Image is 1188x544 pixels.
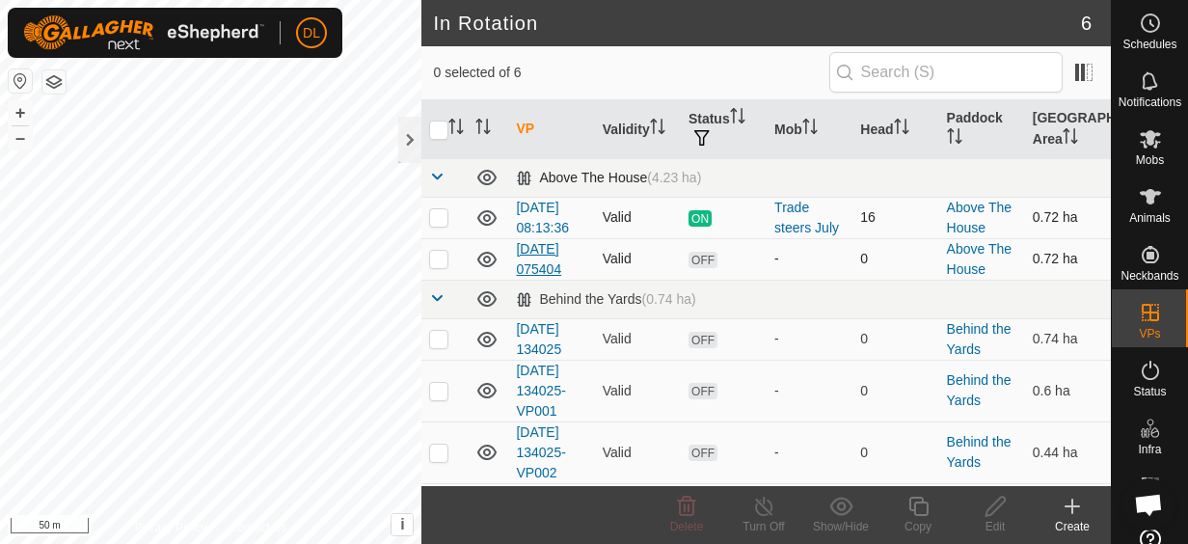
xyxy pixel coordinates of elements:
[516,486,565,542] a: [DATE] 134025-VP003
[852,360,938,422] td: 0
[1119,96,1181,108] span: Notifications
[595,360,681,422] td: Valid
[947,372,1012,408] a: Behind the Yards
[1126,502,1174,513] span: Heatmap
[516,363,565,419] a: [DATE] 134025-VP001
[767,100,852,159] th: Mob
[957,518,1034,535] div: Edit
[688,332,717,348] span: OFF
[852,318,938,360] td: 0
[681,100,767,159] th: Status
[829,52,1063,93] input: Search (S)
[42,70,66,94] button: Map Layers
[595,238,681,280] td: Valid
[516,241,561,277] a: [DATE] 075404
[9,126,32,150] button: –
[1081,9,1092,38] span: 6
[852,422,938,483] td: 0
[595,318,681,360] td: Valid
[1025,422,1111,483] td: 0.44 ha
[688,383,717,399] span: OFF
[1129,212,1171,224] span: Animals
[774,198,845,238] div: Trade steers July
[774,249,845,269] div: -
[802,518,879,535] div: Show/Hide
[1133,386,1166,397] span: Status
[650,122,665,137] p-sorticon: Activate to sort
[688,445,717,461] span: OFF
[516,321,561,357] a: [DATE] 134025
[1025,197,1111,238] td: 0.72 ha
[303,23,320,43] span: DL
[947,200,1012,235] a: Above The House
[647,170,701,185] span: (4.23 ha)
[774,443,845,463] div: -
[9,69,32,93] button: Reset Map
[1136,154,1164,166] span: Mobs
[670,520,704,533] span: Delete
[1139,328,1160,340] span: VPs
[1120,270,1178,282] span: Neckbands
[1025,360,1111,422] td: 0.6 ha
[508,100,594,159] th: VP
[475,122,491,137] p-sorticon: Activate to sort
[516,291,695,308] div: Behind the Yards
[774,381,845,401] div: -
[879,518,957,535] div: Copy
[433,12,1080,35] h2: In Rotation
[595,197,681,238] td: Valid
[135,519,207,536] a: Privacy Policy
[774,329,845,349] div: -
[433,63,828,83] span: 0 selected of 6
[448,122,464,137] p-sorticon: Activate to sort
[894,122,909,137] p-sorticon: Activate to sort
[595,100,681,159] th: Validity
[595,422,681,483] td: Valid
[391,514,413,535] button: i
[1034,518,1111,535] div: Create
[1063,131,1078,147] p-sorticon: Activate to sort
[688,210,712,227] span: ON
[852,100,938,159] th: Head
[939,100,1025,159] th: Paddock
[516,200,569,235] a: [DATE] 08:13:36
[400,516,404,532] span: i
[947,241,1012,277] a: Above The House
[1025,238,1111,280] td: 0.72 ha
[1138,444,1161,455] span: Infra
[1025,318,1111,360] td: 0.74 ha
[229,519,286,536] a: Contact Us
[9,101,32,124] button: +
[730,111,745,126] p-sorticon: Activate to sort
[642,291,696,307] span: (0.74 ha)
[23,15,264,50] img: Gallagher Logo
[852,238,938,280] td: 0
[1025,100,1111,159] th: [GEOGRAPHIC_DATA] Area
[516,170,701,186] div: Above The House
[688,252,717,268] span: OFF
[947,321,1012,357] a: Behind the Yards
[1122,39,1176,50] span: Schedules
[725,518,802,535] div: Turn Off
[802,122,818,137] p-sorticon: Activate to sort
[947,131,962,147] p-sorticon: Activate to sort
[1122,478,1174,530] div: Open chat
[852,197,938,238] td: 16
[947,434,1012,470] a: Behind the Yards
[516,424,565,480] a: [DATE] 134025-VP002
